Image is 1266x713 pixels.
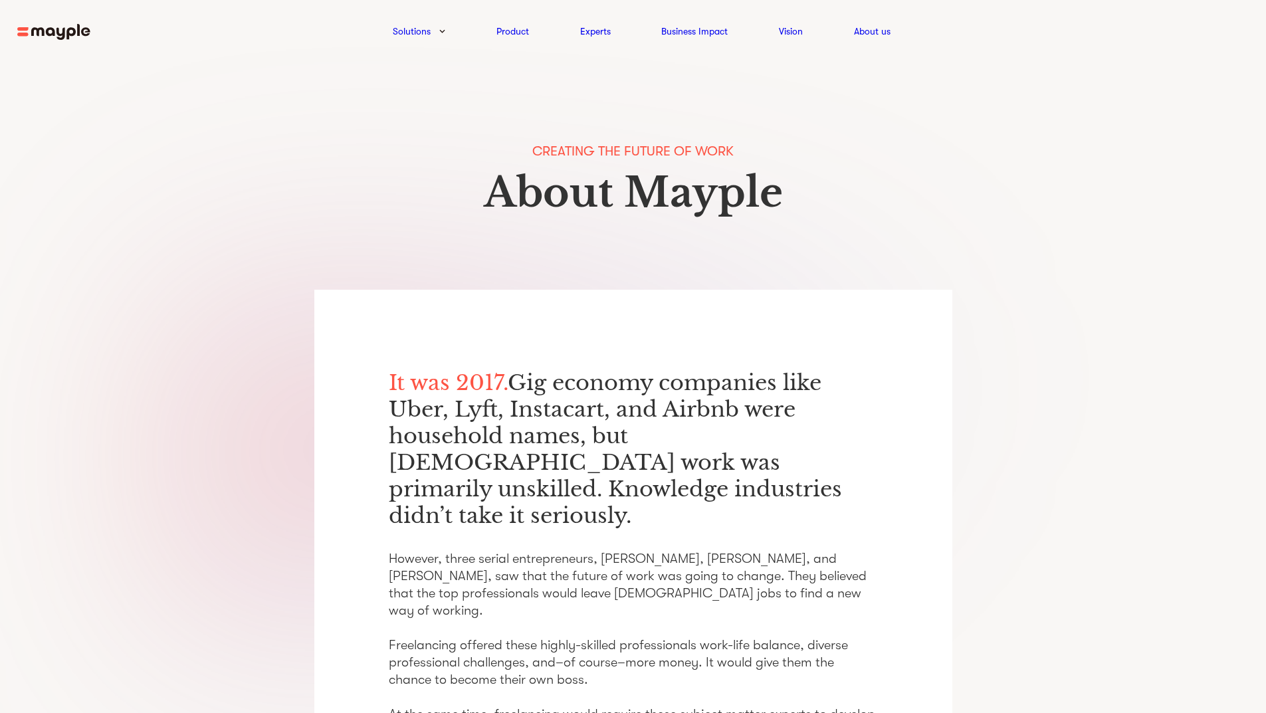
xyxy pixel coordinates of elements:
p: Gig economy companies like Uber, Lyft, Instacart, and Airbnb were household names, but [DEMOGRAPH... [389,369,878,529]
img: arrow-down [439,29,445,33]
a: Experts [580,23,611,39]
a: Business Impact [661,23,728,39]
a: Vision [779,23,803,39]
span: It was 2017. [389,369,508,396]
a: About us [854,23,891,39]
img: mayple-logo [17,24,90,41]
a: Product [496,23,529,39]
a: Solutions [393,23,431,39]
